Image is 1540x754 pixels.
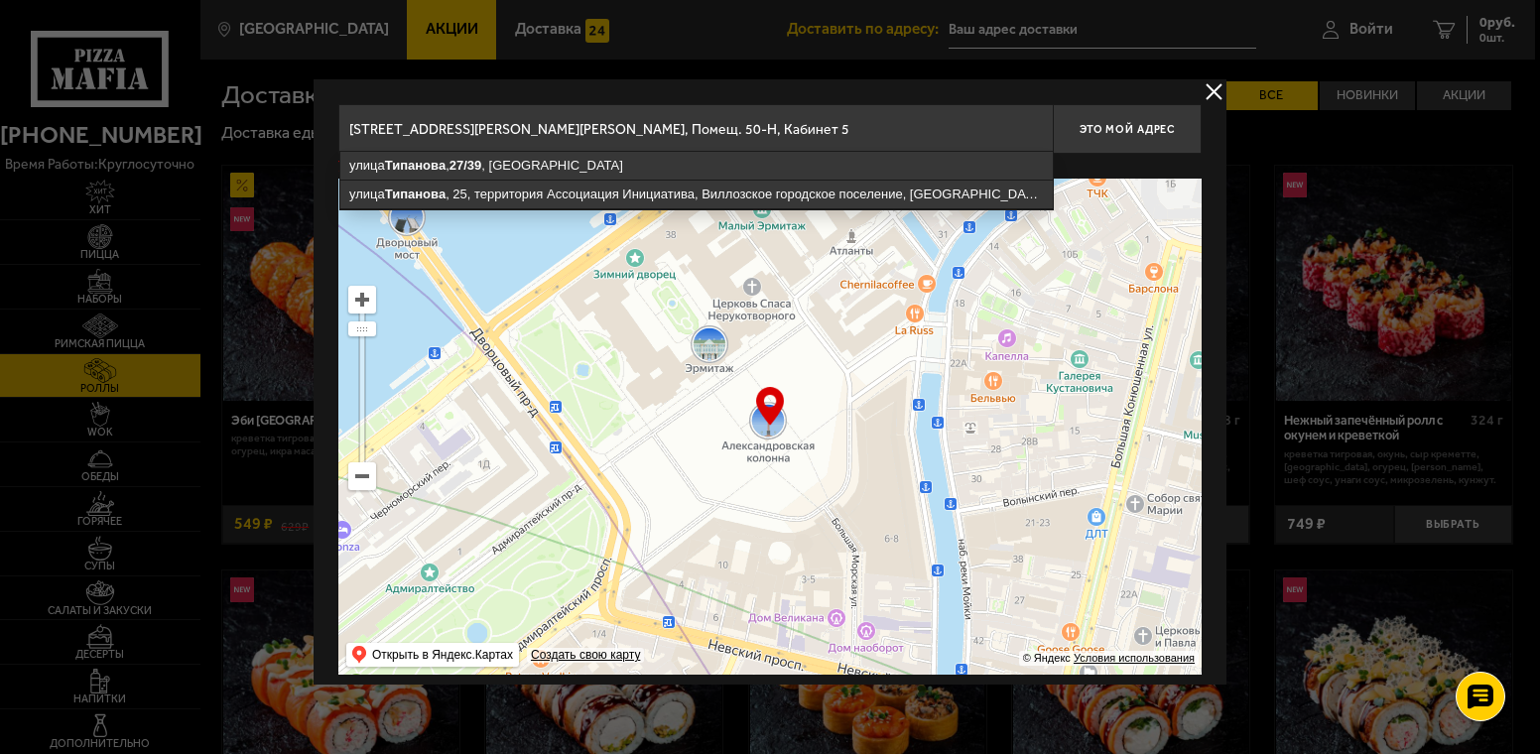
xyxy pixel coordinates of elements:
button: Это мой адрес [1053,104,1202,154]
p: Укажите дом на карте или в поле ввода [338,159,618,175]
ymaps: © Яндекс [1023,652,1071,664]
a: Условия использования [1074,652,1195,664]
a: Создать свою карту [527,648,644,663]
ymaps: Открыть в Яндекс.Картах [346,643,519,667]
ymaps: 27/39 [449,158,482,173]
ymaps: Открыть в Яндекс.Картах [372,643,513,667]
input: Введите адрес доставки [338,104,1053,154]
ymaps: улица , 25, территория Ассоциация Инициатива, Виллозское городское поселение, [GEOGRAPHIC_DATA], ... [340,181,1053,208]
ymaps: улица , , [GEOGRAPHIC_DATA] [340,152,1053,180]
span: Это мой адрес [1080,123,1175,136]
button: delivery type [1202,79,1226,104]
ymaps: Типанова [385,158,446,173]
ymaps: Типанова [385,187,446,201]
